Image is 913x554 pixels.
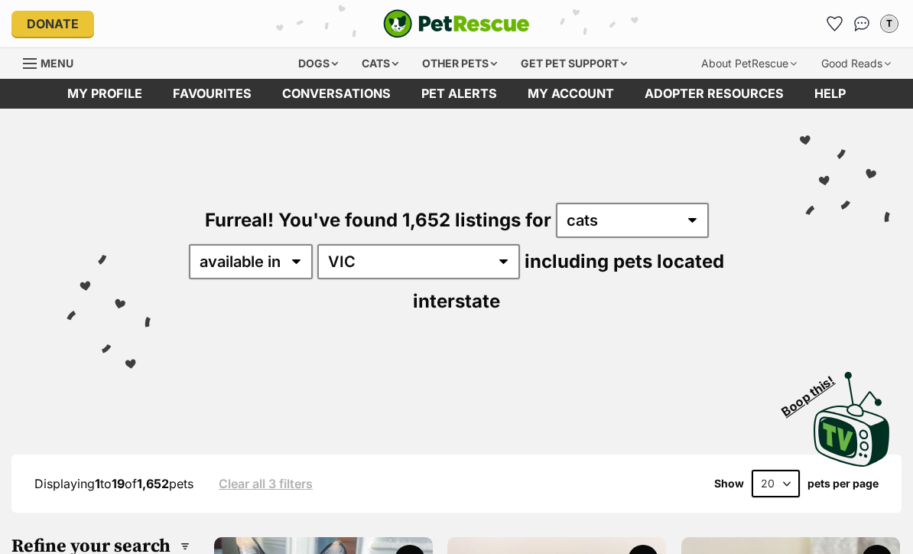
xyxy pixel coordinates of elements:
[219,477,313,490] a: Clear all 3 filters
[52,79,158,109] a: My profile
[822,11,902,36] ul: Account quick links
[351,48,409,79] div: Cats
[11,11,94,37] a: Donate
[95,476,100,491] strong: 1
[288,48,349,79] div: Dogs
[690,48,807,79] div: About PetRescue
[814,358,890,470] a: Boop this!
[383,9,530,38] a: PetRescue
[779,363,850,419] span: Boop this!
[23,48,84,76] a: Menu
[41,57,73,70] span: Menu
[112,476,125,491] strong: 19
[267,79,406,109] a: conversations
[822,11,846,36] a: Favourites
[629,79,799,109] a: Adopter resources
[814,372,890,467] img: PetRescue TV logo
[158,79,267,109] a: Favourites
[714,477,744,490] span: Show
[811,48,902,79] div: Good Reads
[850,11,874,36] a: Conversations
[882,16,897,31] div: T
[413,250,724,312] span: including pets located interstate
[205,209,551,231] span: Furreal! You've found 1,652 listings for
[383,9,530,38] img: logo-cat-932fe2b9b8326f06289b0f2fb663e598f794de774fb13d1741a6617ecf9a85b4.svg
[137,476,169,491] strong: 1,652
[406,79,512,109] a: Pet alerts
[799,79,861,109] a: Help
[510,48,638,79] div: Get pet support
[854,16,870,31] img: chat-41dd97257d64d25036548639549fe6c8038ab92f7586957e7f3b1b290dea8141.svg
[34,476,193,491] span: Displaying to of pets
[512,79,629,109] a: My account
[877,11,902,36] button: My account
[807,477,879,490] label: pets per page
[411,48,508,79] div: Other pets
